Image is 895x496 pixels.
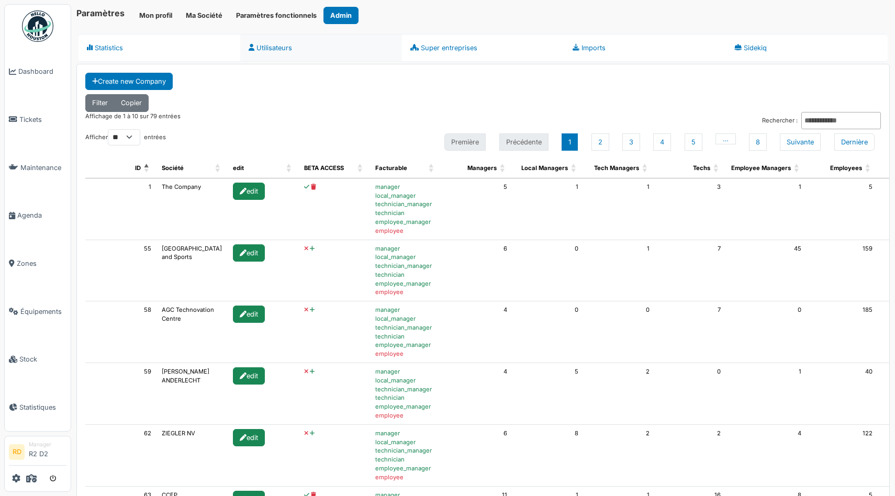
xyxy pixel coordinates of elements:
[156,178,228,240] td: The Company
[584,425,655,487] td: 2
[19,402,66,412] span: Statistiques
[5,384,71,432] a: Statistiques
[85,301,156,363] td: 58
[323,7,359,24] button: Admin
[5,191,71,240] a: Agenda
[233,164,244,172] span: edit
[85,178,156,240] td: 1
[215,159,221,178] span: Société: Activate to sort
[594,164,639,172] span: translation missing: fr.user.tech_managers
[564,34,726,62] a: Imports
[233,429,265,446] div: edit
[79,34,240,62] a: Statistics
[375,262,436,270] div: technician_manager
[233,306,265,323] div: edit
[76,8,125,18] h6: Paramètres
[375,402,436,411] div: employee_manager
[132,7,179,24] button: Mon profil
[5,48,71,96] a: Dashboard
[726,34,888,62] a: Sidekiq
[830,164,862,172] span: translation missing: fr.user.employees
[780,133,821,151] button: Next
[375,288,436,297] div: employee
[121,99,142,107] span: Copier
[375,438,436,447] div: local_manager
[233,367,265,385] div: edit
[156,240,228,302] td: [GEOGRAPHIC_DATA] and Sports
[807,363,878,425] td: 40
[726,301,807,363] td: 0
[642,159,648,178] span: Tech Managers: Activate to sort
[375,270,436,279] div: technician
[685,133,702,151] button: 5
[512,240,584,302] td: 0
[584,240,655,302] td: 1
[85,240,156,302] td: 55
[713,159,720,178] span: Techs: Activate to sort
[429,159,435,178] span: Facturable: Activate to sort
[5,143,71,191] a: Maintenance
[162,164,184,172] span: Société
[655,425,726,487] td: 2
[19,354,66,364] span: Stock
[521,164,568,172] span: translation missing: fr.user.local_managers
[375,314,436,323] div: local_manager
[304,164,344,172] span: BETA ACCESS
[375,385,436,394] div: technician_manager
[441,425,512,487] td: 6
[562,133,578,151] button: 1
[114,94,149,111] button: Copier
[85,363,156,425] td: 59
[5,287,71,335] a: Équipements
[375,306,436,314] div: manager
[375,279,436,288] div: employee_manager
[375,455,436,464] div: technician
[584,363,655,425] td: 2
[357,159,364,178] span: BETA ACCESS: Activate to sort
[512,363,584,425] td: 5
[726,363,807,425] td: 1
[726,178,807,240] td: 1
[441,240,512,302] td: 6
[135,164,141,172] span: ID
[441,301,512,363] td: 4
[5,335,71,384] a: Stock
[375,218,436,227] div: employee_manager
[807,240,878,302] td: 159
[375,253,436,262] div: local_manager
[375,183,436,191] div: manager
[655,301,726,363] td: 7
[9,441,66,466] a: RD ManagerR2 D2
[156,363,228,425] td: [PERSON_NAME] ANDERLECHT
[85,73,173,90] a: Create new Company
[512,425,584,487] td: 8
[375,411,436,420] div: employee
[5,240,71,288] a: Zones
[156,425,228,487] td: ZIEGLER NV
[5,96,71,144] a: Tickets
[179,7,229,24] a: Ma Société
[726,425,807,487] td: 4
[240,34,402,62] a: Utilisateurs
[17,258,66,268] span: Zones
[233,249,267,256] a: edit
[108,129,140,145] select: Afficherentrées
[375,164,407,172] span: Facturable
[375,429,436,438] div: manager
[807,301,878,363] td: 185
[233,183,265,200] div: edit
[655,178,726,240] td: 3
[375,244,436,253] div: manager
[726,240,807,302] td: 45
[375,227,436,235] div: employee
[156,301,228,363] td: AGC Technovation Centre
[85,129,166,145] label: Afficher entrées
[22,10,53,42] img: Badge_color-CXgf-gQk.svg
[591,133,609,151] button: 2
[92,99,108,107] span: Filter
[229,7,323,24] button: Paramètres fonctionnels
[18,66,66,76] span: Dashboard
